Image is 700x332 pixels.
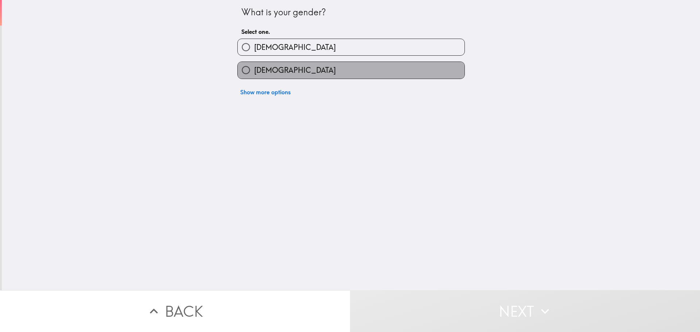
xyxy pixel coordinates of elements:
[241,28,461,36] h6: Select one.
[238,39,464,55] button: [DEMOGRAPHIC_DATA]
[238,62,464,78] button: [DEMOGRAPHIC_DATA]
[350,290,700,332] button: Next
[237,85,293,99] button: Show more options
[241,6,461,19] div: What is your gender?
[254,65,336,75] span: [DEMOGRAPHIC_DATA]
[254,42,336,52] span: [DEMOGRAPHIC_DATA]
